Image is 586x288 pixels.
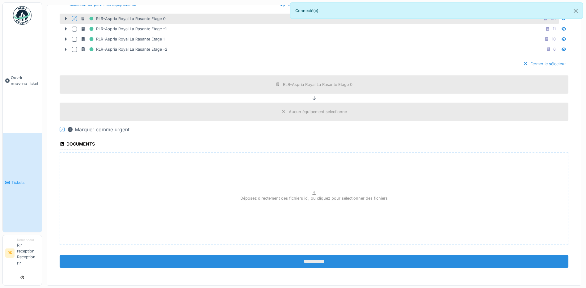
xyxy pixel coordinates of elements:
[60,139,95,150] div: Documents
[17,238,39,242] div: Demandeur
[552,36,556,42] div: 10
[3,28,42,133] a: Ouvrir nouveau ticket
[13,6,32,25] img: Badge_color-CXgf-gQk.svg
[290,2,583,19] div: Connecté(e).
[11,180,39,185] span: Tickets
[81,25,167,33] div: RLR-Aspria Royal La Rasante Etage -1
[569,3,583,19] button: Close
[11,75,39,87] span: Ouvrir nouveau ticket
[5,238,39,270] a: RR DemandeurRlr reception Reception rlr
[67,126,129,133] div: Marquer comme urgent
[17,238,39,269] li: Rlr reception Reception rlr
[81,15,166,23] div: RLR-Aspria Royal La Rasante Etage 0
[81,45,167,53] div: RLR-Aspria Royal La Rasante Etage -2
[5,248,15,258] li: RR
[289,109,347,115] div: Aucun équipement sélectionné
[553,46,556,52] div: 6
[3,133,42,232] a: Tickets
[240,195,388,201] p: Déposez directement des fichiers ici, ou cliquez pour sélectionner des fichiers
[521,60,568,68] div: Fermer le sélecteur
[283,82,352,87] div: RLR-Aspria Royal La Rasante Etage 0
[81,35,165,43] div: RLR-Aspria Royal La Rasante Etage 1
[553,26,556,32] div: 11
